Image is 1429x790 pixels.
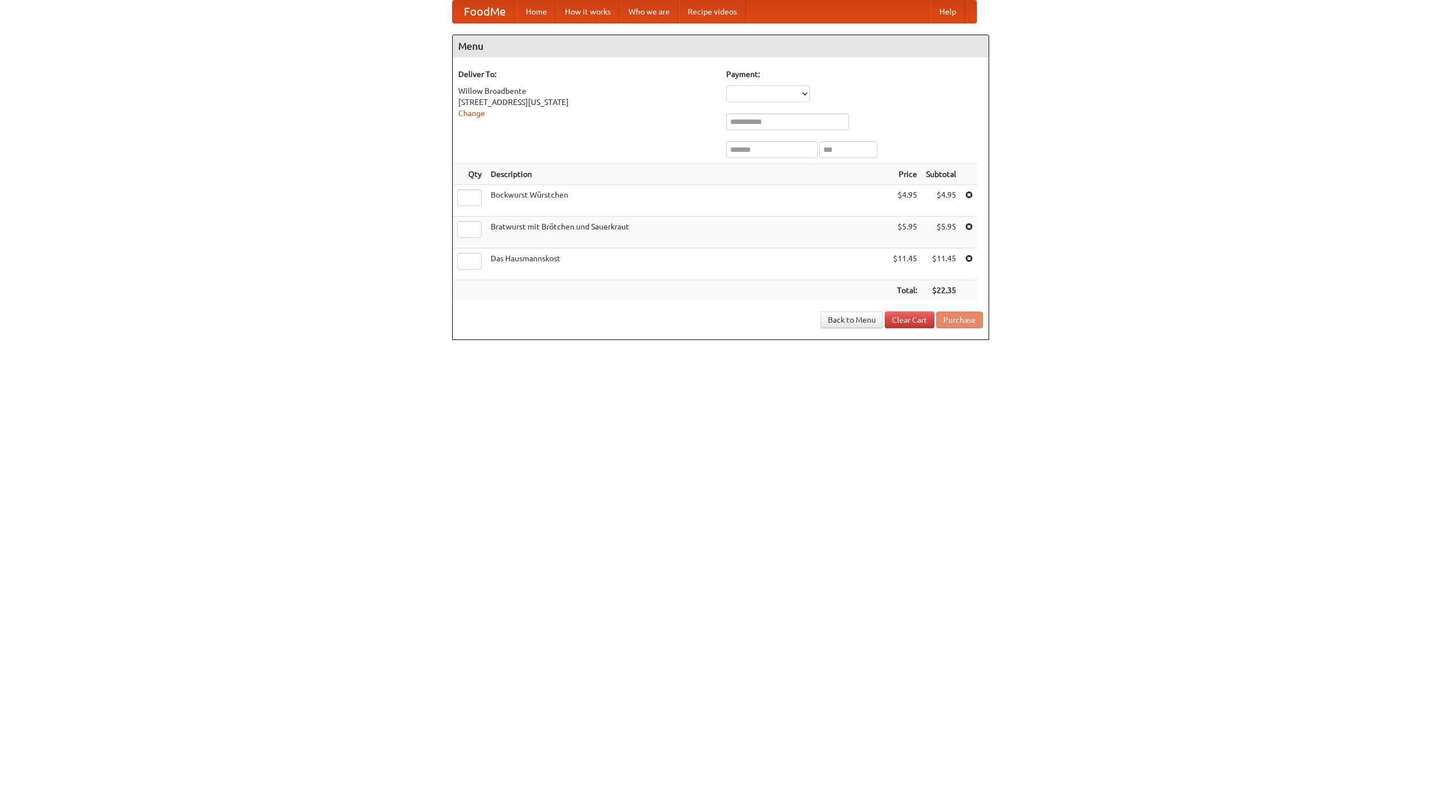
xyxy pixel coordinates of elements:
[486,164,889,185] th: Description
[486,185,889,217] td: Bockwurst Würstchen
[889,248,922,280] td: $11.45
[885,312,934,328] a: Clear Cart
[453,164,486,185] th: Qty
[936,312,983,328] button: Purchase
[458,109,485,118] a: Change
[922,185,961,217] td: $4.95
[458,69,715,80] h5: Deliver To:
[922,217,961,248] td: $5.95
[620,1,679,23] a: Who we are
[931,1,965,23] a: Help
[726,69,983,80] h5: Payment:
[458,97,715,108] div: [STREET_ADDRESS][US_STATE]
[679,1,746,23] a: Recipe videos
[517,1,556,23] a: Home
[453,35,989,58] h4: Menu
[922,280,961,301] th: $22.35
[556,1,620,23] a: How it works
[486,217,889,248] td: Bratwurst mit Brötchen und Sauerkraut
[453,1,517,23] a: FoodMe
[889,185,922,217] td: $4.95
[889,217,922,248] td: $5.95
[889,164,922,185] th: Price
[922,248,961,280] td: $11.45
[889,280,922,301] th: Total:
[486,248,889,280] td: Das Hausmannskost
[458,85,715,97] div: Willow Broadbente
[922,164,961,185] th: Subtotal
[821,312,883,328] a: Back to Menu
